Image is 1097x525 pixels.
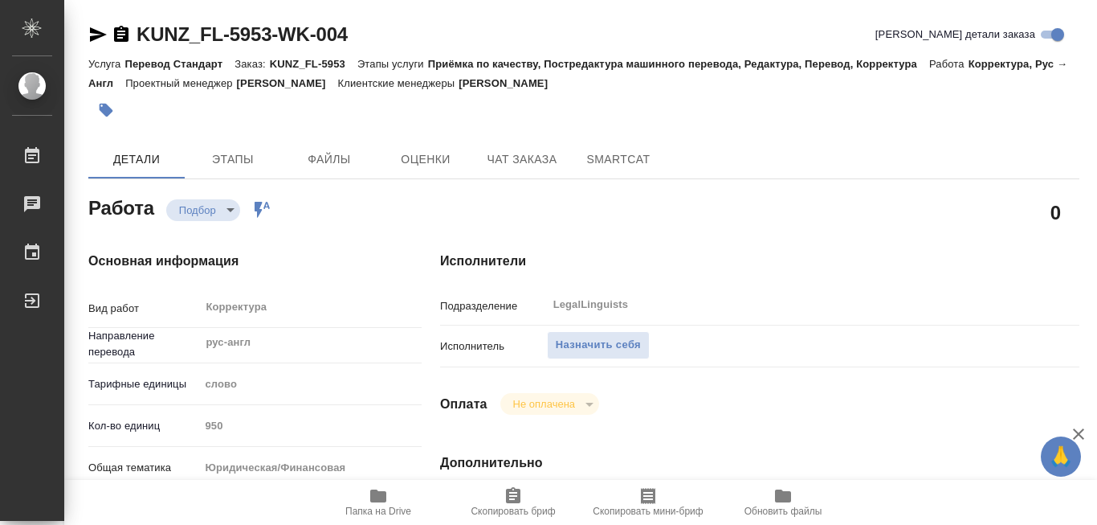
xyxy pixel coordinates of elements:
span: Назначить себя [556,336,641,355]
span: SmartCat [580,150,657,170]
div: слово [199,371,422,398]
a: KUNZ_FL-5953-WK-004 [137,23,348,45]
p: Услуга [88,58,124,70]
p: KUNZ_FL-5953 [270,58,357,70]
span: Этапы [194,150,271,170]
span: Оценки [387,150,464,170]
span: Папка на Drive [345,506,411,517]
span: Детали [98,150,175,170]
p: Общая тематика [88,460,199,476]
button: Скопировать ссылку для ЯМессенджера [88,25,108,44]
p: Этапы услуги [357,58,428,70]
span: Скопировать бриф [471,506,555,517]
button: Скопировать ссылку [112,25,131,44]
p: [PERSON_NAME] [237,77,338,89]
p: Работа [929,58,969,70]
p: Исполнитель [440,338,547,355]
button: Обновить файлы [716,480,850,525]
p: Вид работ [88,301,199,317]
p: Заказ: [234,58,269,70]
button: Скопировать бриф [446,480,581,525]
button: Не оплачена [508,397,580,411]
div: Юридическая/Финансовая [199,454,422,482]
p: Направление перевода [88,328,199,360]
span: Скопировать мини-бриф [593,506,703,517]
h2: Работа [88,192,154,221]
span: 🙏 [1047,440,1075,474]
h4: Исполнители [440,252,1079,271]
h4: Оплата [440,395,487,414]
p: Приёмка по качеству, Постредактура машинного перевода, Редактура, Перевод, Корректура [428,58,929,70]
span: Чат заказа [483,150,561,170]
div: Подбор [166,199,240,221]
p: Тарифные единицы [88,376,199,392]
button: Назначить себя [547,331,650,359]
button: Скопировать мини-бриф [581,480,716,525]
span: Обновить файлы [744,506,822,517]
button: 🙏 [1041,437,1081,477]
input: Пустое поле [199,414,422,437]
p: Клиентские менеджеры [338,77,459,89]
h4: Дополнительно [440,453,1079,473]
p: Кол-во единиц [88,418,199,434]
button: Добавить тэг [88,92,124,128]
h4: Основная информация [88,252,376,271]
button: Папка на Drive [311,480,446,525]
p: Перевод Стандарт [124,58,234,70]
p: [PERSON_NAME] [459,77,560,89]
p: Проектный менеджер [125,77,236,89]
span: [PERSON_NAME] детали заказа [875,27,1035,43]
button: Подбор [174,203,221,217]
span: Файлы [291,150,368,170]
div: Подбор [500,393,599,415]
p: Подразделение [440,298,547,314]
h2: 0 [1050,199,1061,226]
